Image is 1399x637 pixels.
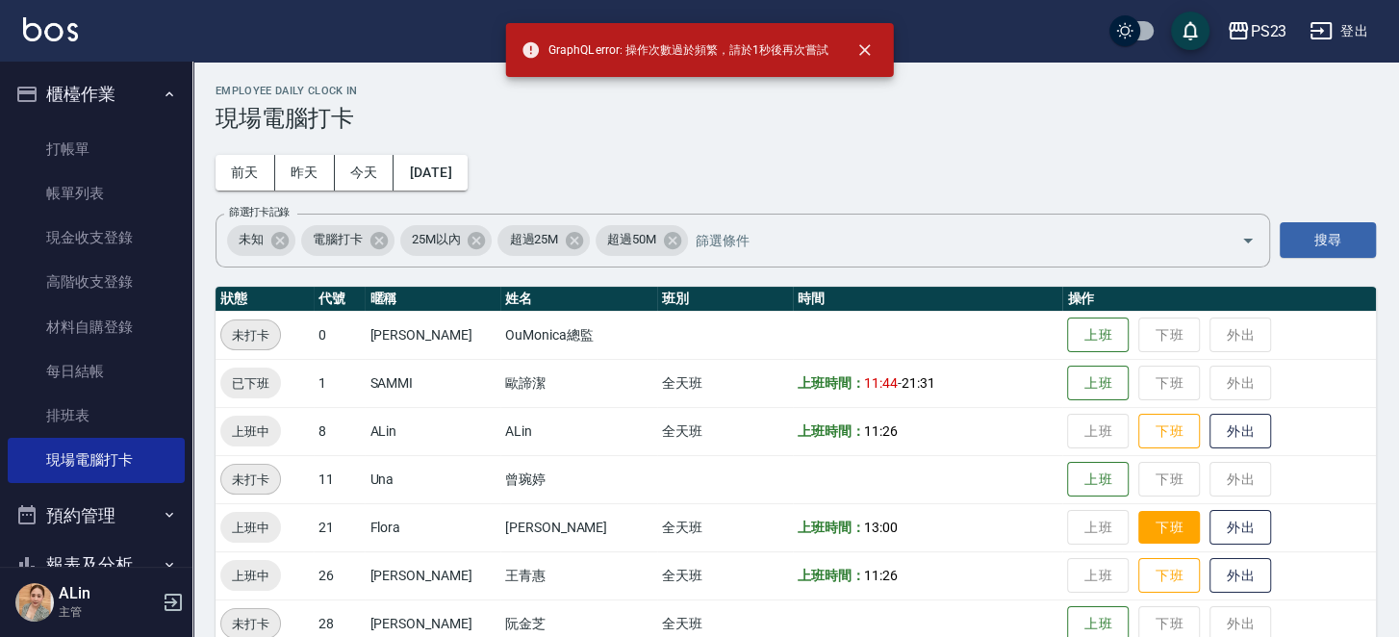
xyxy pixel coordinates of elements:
td: [PERSON_NAME] [365,551,499,599]
button: PS23 [1219,12,1294,51]
button: 預約管理 [8,491,185,541]
button: 下班 [1138,511,1200,545]
span: 21:31 [902,375,935,391]
th: 操作 [1062,287,1376,312]
th: 班別 [657,287,792,312]
h5: ALin [59,584,157,603]
span: 未打卡 [221,614,280,634]
button: 今天 [335,155,394,191]
span: 11:26 [864,568,898,583]
button: 外出 [1209,558,1271,594]
label: 篩選打卡記錄 [229,205,290,219]
img: Logo [23,17,78,41]
button: 前天 [216,155,275,191]
span: 未打卡 [221,470,280,490]
td: 全天班 [657,503,792,551]
td: 11 [314,455,365,503]
td: - [793,359,1063,407]
td: [PERSON_NAME] [500,503,657,551]
td: 21 [314,503,365,551]
a: 材料自購登錄 [8,305,185,349]
th: 代號 [314,287,365,312]
td: Una [365,455,499,503]
p: 主管 [59,603,157,621]
div: PS23 [1250,19,1286,43]
button: 報表及分析 [8,540,185,590]
button: 昨天 [275,155,335,191]
b: 上班時間： [798,375,865,391]
a: 打帳單 [8,127,185,171]
div: 超過25M [497,225,590,256]
td: 1 [314,359,365,407]
a: 現場電腦打卡 [8,438,185,482]
td: 全天班 [657,359,792,407]
td: ALin [365,407,499,455]
span: 已下班 [220,373,281,394]
span: 上班中 [220,566,281,586]
span: 超過50M [596,230,668,249]
td: [PERSON_NAME] [365,311,499,359]
div: 超過50M [596,225,688,256]
span: 未知 [227,230,275,249]
h2: Employee Daily Clock In [216,85,1376,97]
div: 25M以內 [400,225,493,256]
div: 未知 [227,225,295,256]
button: 上班 [1067,462,1129,497]
h3: 現場電腦打卡 [216,105,1376,132]
span: 11:44 [864,375,898,391]
td: 全天班 [657,407,792,455]
td: SAMMI [365,359,499,407]
span: 上班中 [220,518,281,538]
th: 時間 [793,287,1063,312]
b: 上班時間： [798,423,865,439]
span: 上班中 [220,421,281,442]
a: 現金收支登錄 [8,216,185,260]
input: 篩選條件 [691,223,1208,257]
td: OuMonica總監 [500,311,657,359]
td: 歐諦潔 [500,359,657,407]
button: 下班 [1138,414,1200,449]
a: 高階收支登錄 [8,260,185,304]
a: 排班表 [8,394,185,438]
button: 外出 [1209,414,1271,449]
a: 帳單列表 [8,171,185,216]
td: Flora [365,503,499,551]
button: [DATE] [394,155,467,191]
span: GraphQL error: 操作次數過於頻繁，請於1秒後再次嘗試 [521,40,828,60]
button: 上班 [1067,366,1129,401]
td: 26 [314,551,365,599]
span: 超過25M [497,230,570,249]
td: 王青惠 [500,551,657,599]
span: 13:00 [864,520,898,535]
th: 姓名 [500,287,657,312]
button: 登出 [1302,13,1376,49]
b: 上班時間： [798,520,865,535]
button: close [843,29,885,71]
span: 11:26 [864,423,898,439]
th: 狀態 [216,287,314,312]
span: 電腦打卡 [301,230,374,249]
td: 8 [314,407,365,455]
button: save [1171,12,1209,50]
button: 外出 [1209,510,1271,546]
div: 電腦打卡 [301,225,394,256]
td: 曾琬婷 [500,455,657,503]
td: 0 [314,311,365,359]
td: 全天班 [657,551,792,599]
button: 櫃檯作業 [8,69,185,119]
button: 上班 [1067,318,1129,353]
span: 未打卡 [221,325,280,345]
th: 暱稱 [365,287,499,312]
a: 每日結帳 [8,349,185,394]
td: ALin [500,407,657,455]
button: 搜尋 [1280,222,1376,258]
button: 下班 [1138,558,1200,594]
span: 25M以內 [400,230,472,249]
b: 上班時間： [798,568,865,583]
img: Person [15,583,54,622]
button: Open [1233,225,1263,256]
